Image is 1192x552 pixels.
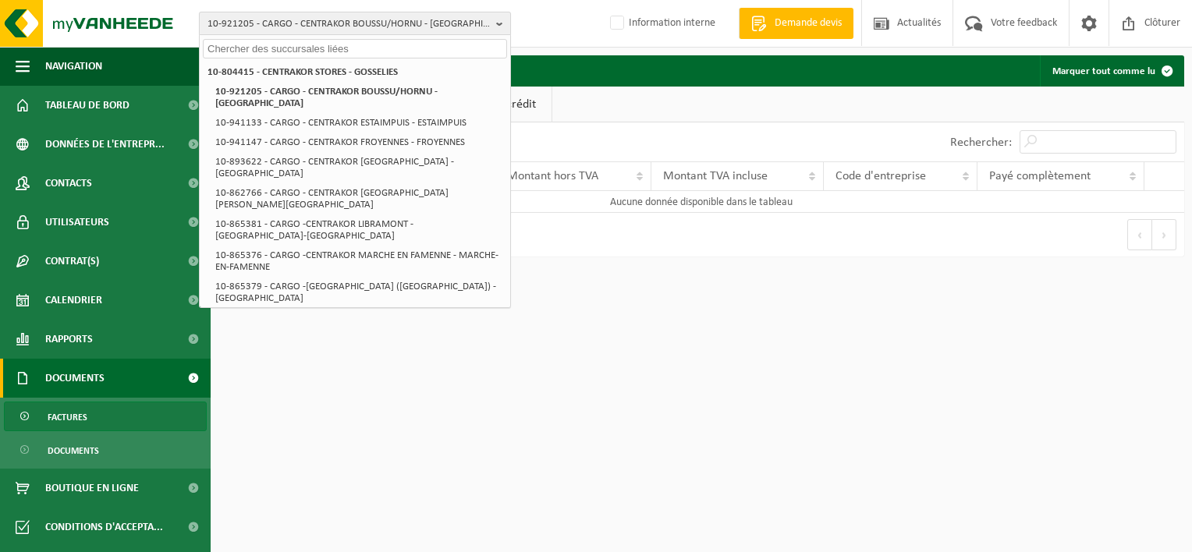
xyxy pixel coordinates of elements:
a: Factures [4,402,207,431]
span: Demande devis [771,16,846,31]
td: Aucune donnée disponible dans le tableau [218,191,1184,213]
span: Contacts [45,164,92,203]
button: Previous [1127,219,1152,250]
span: Calendrier [45,281,102,320]
label: Rechercher: [950,136,1012,149]
li: 10-893622 - CARGO - CENTRAKOR [GEOGRAPHIC_DATA] - [GEOGRAPHIC_DATA] [211,152,507,183]
span: Factures [48,402,87,432]
li: 10-865381 - CARGO -CENTRAKOR LIBRAMONT - [GEOGRAPHIC_DATA]-[GEOGRAPHIC_DATA] [211,214,507,246]
li: 10-865379 - CARGO -[GEOGRAPHIC_DATA] ([GEOGRAPHIC_DATA]) - [GEOGRAPHIC_DATA] [211,277,507,308]
span: Données de l'entrepr... [45,125,165,164]
li: 10-921205 - CARGO - CENTRAKOR BOUSSU/HORNU - [GEOGRAPHIC_DATA] [211,82,507,113]
li: 10-941133 - CARGO - CENTRAKOR ESTAIMPUIS - ESTAIMPUIS [211,113,507,133]
span: Documents [48,436,99,465]
a: Demande devis [739,8,853,39]
span: 10-921205 - CARGO - CENTRAKOR BOUSSU/HORNU - [GEOGRAPHIC_DATA] [208,12,490,36]
button: Marquer tout comme lu [1040,55,1183,87]
button: 10-921205 - CARGO - CENTRAKOR BOUSSU/HORNU - [GEOGRAPHIC_DATA] [199,12,511,35]
span: Tableau de bord [45,86,129,125]
a: Documents [4,435,207,465]
span: Documents [45,359,105,398]
span: Payé complètement [989,170,1091,182]
li: 10-865376 - CARGO -CENTRAKOR MARCHE EN FAMENNE - MARCHE-EN-FAMENNE [211,246,507,277]
strong: 10-804415 - CENTRAKOR STORES - GOSSELIES [208,67,398,77]
span: Conditions d'accepta... [45,508,163,547]
li: 10-941147 - CARGO - CENTRAKOR FROYENNES - FROYENNES [211,133,507,152]
span: Montant hors TVA [507,170,598,182]
span: Navigation [45,47,102,86]
label: Information interne [607,12,715,35]
input: Chercher des succursales liées [203,39,507,58]
span: Utilisateurs [45,203,109,242]
button: Next [1152,219,1176,250]
span: Code d'entreprise [835,170,926,182]
span: Rapports [45,320,93,359]
span: Boutique en ligne [45,469,139,508]
li: 10-862766 - CARGO - CENTRAKOR [GEOGRAPHIC_DATA][PERSON_NAME][GEOGRAPHIC_DATA] [211,183,507,214]
span: Montant TVA incluse [663,170,768,182]
span: Contrat(s) [45,242,99,281]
